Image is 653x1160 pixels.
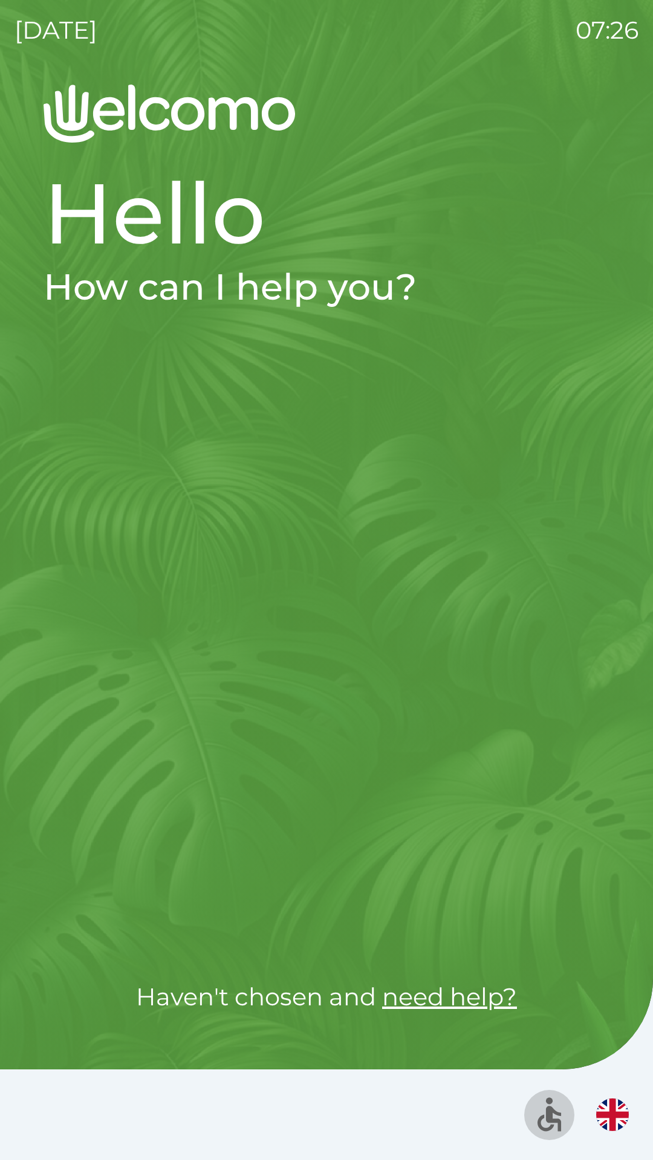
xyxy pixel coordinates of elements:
h1: Hello [44,162,609,265]
img: en flag [596,1098,629,1131]
p: [DATE] [15,12,97,48]
h2: How can I help you? [44,265,609,309]
a: need help? [382,982,517,1011]
img: Logo [44,85,609,143]
p: 07:26 [576,12,638,48]
p: Haven't chosen and [44,979,609,1015]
